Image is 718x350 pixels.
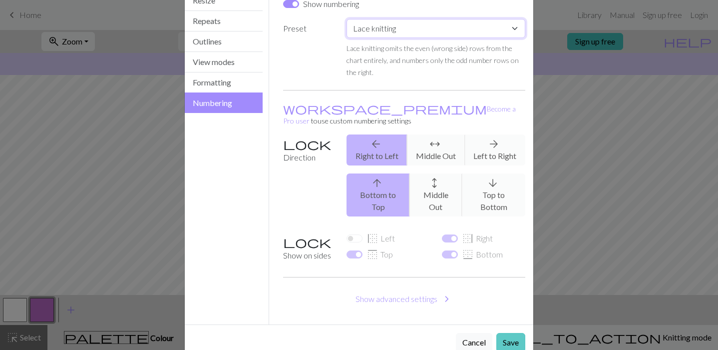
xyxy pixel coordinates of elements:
label: Bottom [462,248,503,260]
span: chevron_right [441,292,453,306]
span: border_top [366,247,378,261]
label: Left [366,232,395,244]
button: Outlines [185,31,263,52]
label: Right [462,232,493,244]
span: border_bottom [462,247,474,261]
span: border_right [462,231,474,245]
span: border_left [366,231,378,245]
label: Top [366,248,393,260]
span: workspace_premium [283,101,487,115]
label: Show on sides [277,232,341,265]
small: to use custom numbering settings [283,104,516,125]
label: Preset [277,19,341,78]
button: View modes [185,52,263,72]
label: Direction [277,134,341,224]
button: Numbering [185,92,263,113]
button: Formatting [185,72,263,93]
small: Lace knitting omits the even (wrong side) rows from the chart entirely, and numbers only the odd ... [347,44,519,76]
button: Show advanced settings [283,289,526,308]
a: Become a Pro user [283,104,516,125]
button: Repeats [185,11,263,31]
